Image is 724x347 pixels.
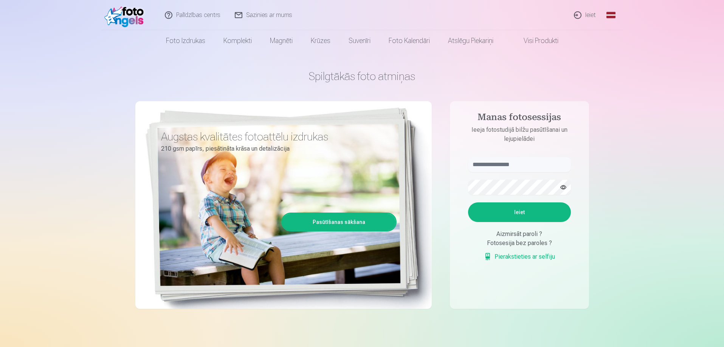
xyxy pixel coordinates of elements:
a: Foto kalendāri [380,30,439,51]
a: Pierakstieties ar selfiju [484,252,555,261]
div: Aizmirsāt paroli ? [468,230,571,239]
h1: Spilgtākās foto atmiņas [135,69,589,83]
a: Atslēgu piekariņi [439,30,502,51]
div: Fotosesija bez paroles ? [468,239,571,248]
p: 210 gsm papīrs, piesātināta krāsa un detalizācija [161,143,391,154]
a: Suvenīri [340,30,380,51]
a: Krūzes [302,30,340,51]
a: Pasūtīšanas sākšana [282,214,395,230]
a: Magnēti [261,30,302,51]
img: /fa1 [104,3,148,27]
button: Ieiet [468,202,571,222]
p: Ieeja fotostudijā bilžu pasūtīšanai un lejupielādei [460,125,578,143]
a: Foto izdrukas [157,30,214,51]
a: Visi produkti [502,30,567,51]
a: Komplekti [214,30,261,51]
h3: Augstas kvalitātes fotoattēlu izdrukas [161,130,391,143]
h4: Manas fotosessijas [460,112,578,125]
